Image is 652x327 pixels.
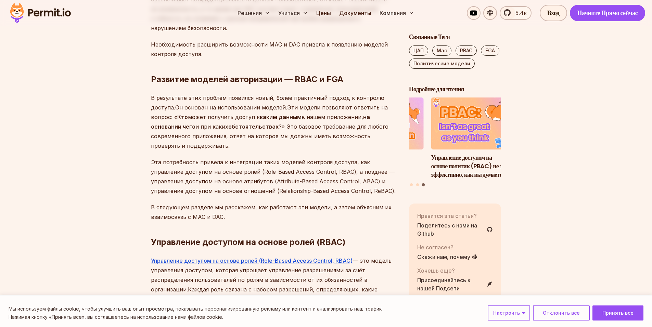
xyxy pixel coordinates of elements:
ya-tr-span: Цены [316,10,331,16]
button: Учиться [276,6,311,20]
ya-tr-span: Каждая роль связана с набором разрешений, определяющих, какие действия могут выполнять пользовате... [151,286,378,302]
a: Начните Прямо сейчас [570,5,645,21]
button: Принимаю Все [592,305,643,321]
img: Реализация аутентификации и авторизации в Next.js [331,98,424,150]
ya-tr-span: В результате этих проблем появился новый, более практичный подход к контролю доступа. [151,94,384,111]
a: Mac [432,45,451,56]
ya-tr-span: 5.4к [515,10,527,16]
div: Публикации [409,98,501,187]
a: Политические модели [409,58,475,69]
img: Разрешающий логотип [7,1,74,25]
ya-tr-span: Не согласен? [417,244,453,251]
ya-tr-span: Документы [339,10,371,16]
ya-tr-span: ЦАП [413,48,424,53]
ya-tr-span: в нашем приложении, [302,114,363,120]
ya-tr-span: на основании чего [151,114,370,130]
ya-tr-span: Начните Прямо сейчас [577,8,638,18]
button: Компания [377,6,417,20]
a: Цены [314,6,334,20]
a: Документы [336,6,374,20]
ya-tr-span: Кто [177,114,188,120]
a: Присоединяйтесь к нашей Подсети [417,276,493,292]
ya-tr-span: — это модель управления доступом, которая упрощает управление разрешениями за счёт распределения ... [151,257,392,293]
ya-tr-span: Мы используем файлы cookie, чтобы улучшить ваш опыт просмотра, показывать персонализированную рек... [9,306,383,312]
ya-tr-span: Учиться [278,9,300,17]
button: Перейдите к слайду 3 [422,183,425,186]
ya-tr-span: Связанные Теги [409,32,450,41]
a: Скажи нам, почему [417,253,478,261]
ya-tr-span: RBAC [460,48,472,53]
ya-tr-span: Решения [238,9,262,17]
button: Отвергать Все [533,305,590,321]
ya-tr-span: Нравится эта статья? [417,212,477,219]
button: Перейдите к слайду 1 [410,183,413,186]
ya-tr-span: Нажимая кнопку «Принять все», вы соглашаетесь на использование нами файлов cookie. [9,314,223,320]
button: Настроить [488,305,530,321]
ya-tr-span: Настроить [493,310,520,316]
ya-tr-span: Он основан на использовании моделей. [175,104,287,111]
ya-tr-span: Принять все [602,310,634,316]
li: 2 из 3 [331,98,424,179]
ya-tr-span: каким данным [260,114,302,120]
ya-tr-span: Эта потребность привела к интеграции таких моделей контроля доступа, как управление доступом на о... [151,159,396,194]
button: Решения [235,6,273,20]
ya-tr-span: Управление доступом на основе политик (PBAC) не так эффективно, как вы думаете [431,153,509,179]
ya-tr-span: может получить доступ к [188,114,260,120]
ya-tr-span: Развитие моделей авторизации — RBAC и FGA [151,74,343,84]
a: Управление доступом на основе политик (PBAC) не так эффективно, как вы думаетеУправление доступом... [431,98,524,179]
a: FGA [481,45,499,56]
ya-tr-span: Хочешь еще? [417,267,455,274]
ya-tr-span: Политические модели [413,61,470,66]
ya-tr-span: Компания [380,9,406,17]
ya-tr-span: Вход [547,8,560,18]
ya-tr-span: В следующем разделе мы расскажем, как работают эти модели, а затем объясним их взаимосвязь с MAC ... [151,204,392,220]
ya-tr-span: Эти модели позволяют ответить на вопрос: « [151,104,388,120]
a: RBAC [456,45,477,56]
ya-tr-span: обстоятельствах [228,123,279,130]
ya-tr-span: Mac [437,48,447,53]
a: Вход [540,5,567,21]
ya-tr-span: Управление доступом на основе ролей (RBAC) [151,237,346,247]
ya-tr-span: Отклонить все [543,310,580,316]
a: ЦАП [409,45,428,56]
button: Перейдите к слайду 2 [416,183,419,186]
ya-tr-span: ?» Это базовое требование для любого современного приложения, ответ на которое мы должны иметь во... [151,123,388,149]
ya-tr-span: Подробнее для чтения [409,85,464,93]
li: 3 из 3 [431,98,524,179]
img: Управление доступом на основе политик (PBAC) не так эффективно, как вы думаете [431,98,524,150]
ya-tr-span: FGA [485,48,495,53]
a: Управление доступом на основе ролей (Role-Based Access Control, RBAC) [151,257,353,264]
a: Поделитесь с нами на Github [417,221,493,238]
a: 5.4к [500,6,532,20]
ya-tr-span: и при каких [195,123,228,130]
ya-tr-span: Необходимость расширить возможности MAC и DAC привела к появлению моделей контроля доступа. [151,41,388,57]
